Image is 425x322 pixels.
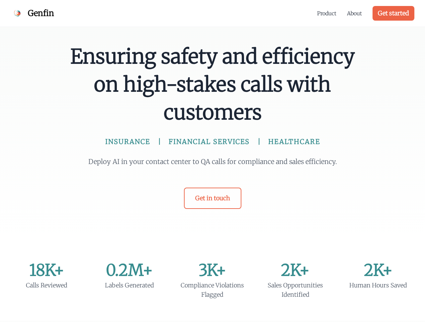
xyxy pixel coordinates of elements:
div: Labels Generated [94,281,166,290]
a: About [347,9,362,17]
a: Product [317,9,336,17]
span: HEALTHCARE [268,137,320,146]
span: Ensuring safety and efficiency on high-stakes calls with customers [69,43,356,126]
div: 0.2M+ [94,262,166,278]
span: | [258,137,260,146]
p: Deploy AI in your contact center to QA calls for compliance and sales efficiency. [85,157,340,166]
div: Calls Reviewed [11,281,83,290]
div: Compliance Violations Flagged [176,281,249,299]
a: Get started [373,6,414,21]
span: FINANCIAL SERVICES [169,137,250,146]
div: 18K+ [11,262,83,278]
div: 2K+ [342,262,414,278]
div: Human Hours Saved [342,281,414,290]
div: 2K+ [259,262,332,278]
span: Genfin [28,8,54,19]
span: INSURANCE [105,137,150,146]
a: Get in touch [184,188,241,209]
img: Genfin Logo [11,7,24,20]
a: Genfin [11,7,54,20]
span: | [158,137,161,146]
div: 3K+ [176,262,249,278]
div: Sales Opportunities Identified [259,281,332,299]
